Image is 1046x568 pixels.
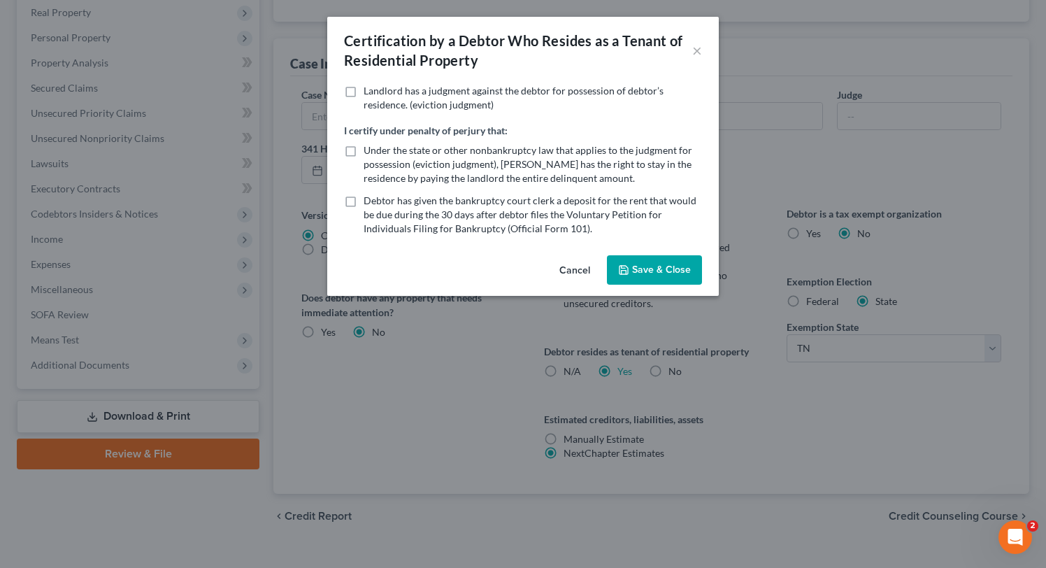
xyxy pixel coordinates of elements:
button: Save & Close [607,255,702,285]
div: Certification by a Debtor Who Resides as a Tenant of Residential Property [344,31,692,70]
span: Landlord has a judgment against the debtor for possession of debtor’s residence. (eviction judgment) [364,85,664,111]
span: Debtor has given the bankruptcy court clerk a deposit for the rent that would be due during the 3... [364,194,696,234]
button: Cancel [548,257,601,285]
label: I certify under penalty of perjury that: [344,123,508,138]
iframe: Intercom live chat [998,520,1032,554]
span: 2 [1027,520,1038,532]
span: Under the state or other nonbankruptcy law that applies to the judgment for possession (eviction ... [364,144,692,184]
button: × [692,42,702,59]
